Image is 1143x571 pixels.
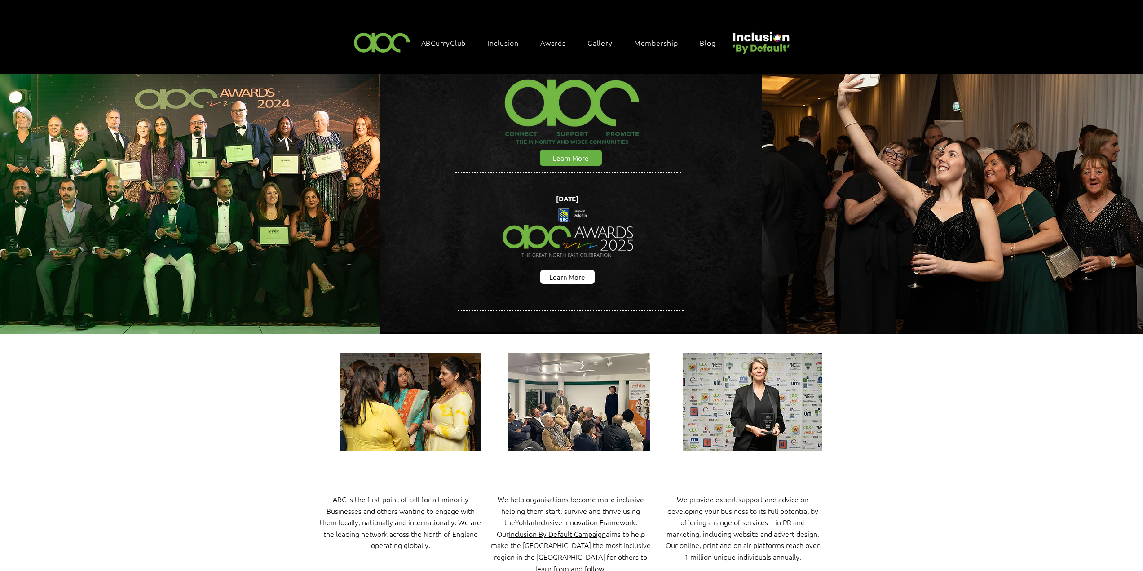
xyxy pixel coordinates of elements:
span: THE MINORITY AND WIDER COMMUNITIES [516,138,628,145]
span: Membership [634,38,678,48]
span: Inclusion [488,38,519,48]
img: Northern Insights Double Pager Apr 2025.png [494,192,642,274]
span: [DATE] [556,194,578,203]
span: Awards [540,38,566,48]
span: Blog [700,38,715,48]
span: ABCurryClub [421,38,466,48]
nav: Site [417,33,729,52]
img: Untitled design (22).png [729,24,791,55]
span: Learn More [549,272,585,282]
div: Awards [536,33,579,52]
a: Gallery [583,33,626,52]
a: Learn More [540,270,595,284]
span: Gallery [587,38,613,48]
a: Yohlar [515,517,535,527]
img: abc background hero black.png [380,74,762,332]
a: Learn More [540,150,602,166]
img: ABCAwards2024-00042-Enhanced-NR.jpg [683,353,822,451]
span: ABC is the first point of call for all minority Businesses and others wanting to engage with them... [320,494,481,550]
span: Learn More [553,153,589,163]
a: Inclusion By Default Campaign [509,529,606,539]
img: ABCAwards2024-09595.jpg [340,353,481,451]
div: Inclusion [483,33,532,52]
a: Blog [695,33,729,52]
span: We provide expert support and advice on developing your business to its full potential by offerin... [666,494,820,562]
a: Membership [630,33,692,52]
img: ABC-Logo-Blank-Background-01-01-2.png [351,29,413,55]
span: We help organisations become more inclusive helping them start, survive and thrive using the Incl... [498,494,644,527]
img: IMG-20230119-WA0022.jpg [508,353,650,451]
span: CONNECT SUPPORT PROMOTE [505,129,639,138]
img: ABC-Logo-Blank-Background-01-01-2_edited.png [500,68,644,129]
a: ABCurryClub [417,33,480,52]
